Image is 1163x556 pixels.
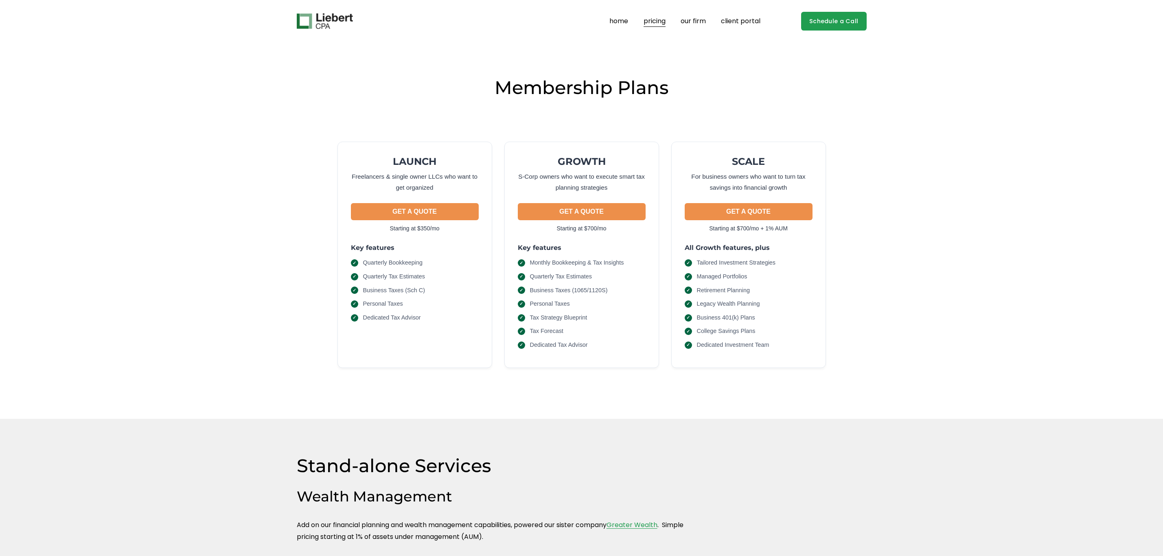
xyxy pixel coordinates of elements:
p: Starting at $350/mo [351,223,479,234]
span: Business Taxes (Sch C) [363,286,425,295]
a: our firm [681,15,706,28]
p: Starting at $700/mo [518,223,646,234]
a: Schedule a Call [801,12,867,31]
a: client portal [721,15,760,28]
button: GET A QUOTE [351,203,479,220]
span: Quarterly Bookkeeping [363,258,423,267]
p: Starting at $700/mo + 1% AUM [685,223,813,234]
span: Personal Taxes [363,300,403,309]
span: Monthly Bookkeeping & Tax Insights [530,258,624,267]
span: Legacy Wealth Planning [697,300,760,309]
span: Managed Portfolios [697,272,747,281]
span: Dedicated Tax Advisor [530,341,588,350]
h2: Stand-alone Services [297,454,603,477]
span: Dedicated Tax Advisor [363,313,421,322]
h2: SCALE [685,155,813,168]
span: Retirement Planning [697,286,750,295]
span: Tax Strategy Blueprint [530,313,587,322]
a: home [609,15,628,28]
a: pricing [644,15,666,28]
h3: Wealth Management [297,487,699,506]
span: Personal Taxes [530,300,570,309]
span: Quarterly Tax Estimates [530,272,592,281]
h3: All Growth features, plus [685,243,813,252]
h2: GROWTH [518,155,646,168]
span: Dedicated Investment Team [697,341,769,350]
img: Liebert CPA [297,13,353,29]
a: Greater Wealth [607,520,657,530]
button: GET A QUOTE [518,203,646,220]
span: College Savings Plans [697,327,756,336]
span: Business 401(k) Plans [697,313,755,322]
h2: Membership Plans [297,76,867,99]
p: For business owners who want to turn tax savings into financial growth [685,171,813,193]
span: Quarterly Tax Estimates [363,272,425,281]
p: Add on our financial planning and wealth management capabilities, powered our sister company . Si... [297,519,699,543]
h3: Key features [351,243,479,252]
span: Tailored Investment Strategies [697,258,776,267]
h2: LAUNCH [351,155,479,168]
h3: Key features [518,243,646,252]
button: GET A QUOTE [685,203,813,220]
p: S-Corp owners who want to execute smart tax planning strategies [518,171,646,193]
span: Tax Forecast [530,327,563,336]
span: Business Taxes (1065/1120S) [530,286,608,295]
p: Freelancers & single owner LLCs who want to get organized [351,171,479,193]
